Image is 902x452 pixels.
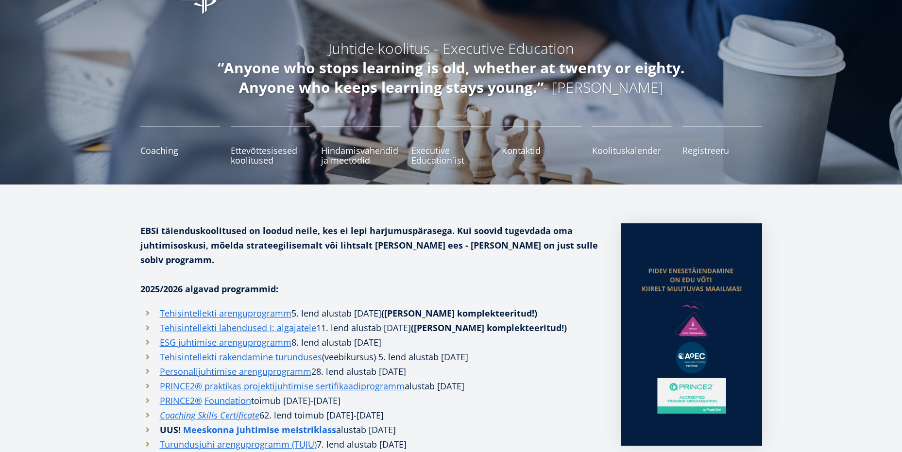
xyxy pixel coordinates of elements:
strong: EBSi täienduskoolitused on loodud neile, kes ei lepi harjumuspärasega. Kui soovid tugevdada oma j... [140,225,598,266]
span: Registreeru [682,146,762,155]
em: Coaching Skills Certificate [160,409,259,421]
a: PRINCE2® praktikas projektijuhtimise sertifikaadiprogramm [160,379,405,393]
a: ESG juhtimise arenguprogramm [160,335,291,350]
strong: UUS! [160,424,181,435]
span: Ettevõttesisesed koolitused [231,146,310,165]
li: alustab [DATE] [140,379,602,393]
a: Tehisintellekti rakendamine turunduses [160,350,322,364]
a: Koolituskalender [592,126,672,165]
a: Ettevõttesisesed koolitused [231,126,310,165]
a: Coaching Skills Certificate [160,408,259,422]
strong: ([PERSON_NAME] komplekteeritud!) [381,307,537,319]
span: Kontaktid [502,146,581,155]
span: Koolituskalender [592,146,672,155]
li: toimub [DATE]-[DATE] [140,393,602,408]
h5: Juhtide koolitus - Executive Education [194,39,709,58]
li: (veebikursus) 5. lend alustab [DATE] [140,350,602,364]
a: Hindamisvahendid ja meetodid [321,126,401,165]
strong: 2025/2026 algavad programmid: [140,283,278,295]
li: 7. lend alustab [DATE] [140,437,602,452]
a: Meeskonna juhtimise meistriklass [183,422,336,437]
li: 8. lend alustab [DATE] [140,335,602,350]
em: “Anyone who stops learning is old, whether at twenty or eighty. Anyone who keeps learning stays y... [218,58,685,97]
li: 5. lend alustab [DATE] [140,306,602,320]
li: 11. lend alustab [DATE] [140,320,602,335]
a: Foundation [204,393,251,408]
li: 28. lend alustab [DATE] [140,364,602,379]
a: PRINCE2 [160,393,195,408]
a: Registreeru [682,126,762,165]
a: Coaching [140,126,220,165]
a: Tehisintellekti arenguprogramm [160,306,291,320]
strong: Meeskonna juhtimise meistriklass [183,424,336,435]
a: Executive Education´ist [411,126,491,165]
h5: - [PERSON_NAME] [194,58,709,97]
a: Turundusjuhi arenguprogramm (TUJU) [160,437,317,452]
a: Personalijuhtimise arenguprogramm [160,364,311,379]
a: Kontaktid [502,126,581,165]
strong: ([PERSON_NAME] komplekteeritud!) [411,322,567,334]
li: alustab [DATE] [140,422,602,437]
span: Executive Education´ist [411,146,491,165]
a: ® [195,393,202,408]
li: 62. lend toimub [DATE]-[DATE] [140,408,602,422]
span: Hindamisvahendid ja meetodid [321,146,401,165]
a: Tehisintellekti lahendused I: algajatele [160,320,316,335]
span: Coaching [140,146,220,155]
